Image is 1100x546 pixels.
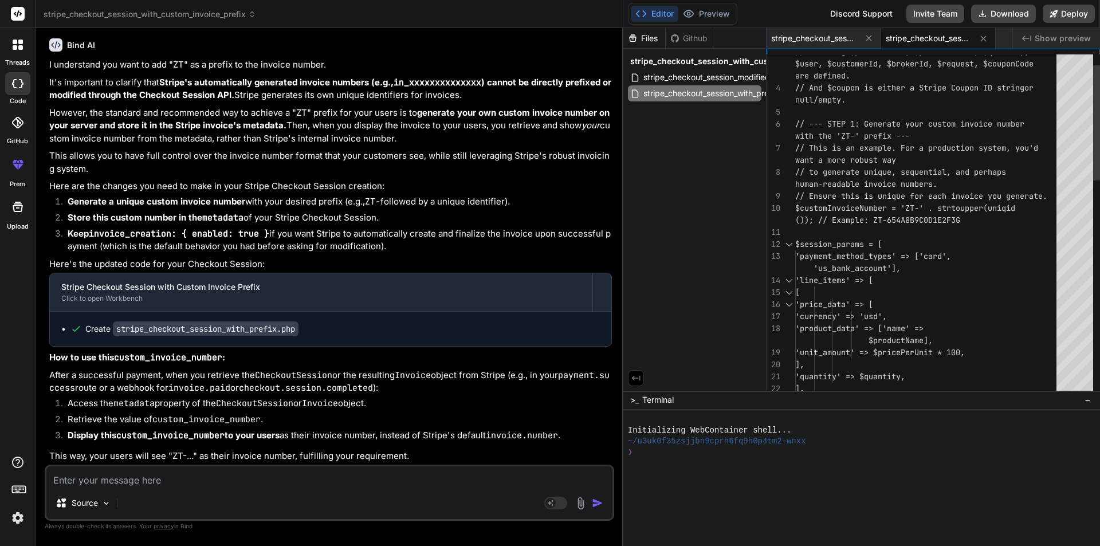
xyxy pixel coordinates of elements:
code: invoice_creation: { enabled: true } [89,228,269,239]
img: attachment [574,497,587,510]
li: with your desired prefix (e.g., followed by a unique identifier). [58,195,612,211]
code: Invoice [302,398,338,409]
button: Invite Team [906,5,964,23]
label: GitHub [7,136,28,146]
span: human-readable invoice numbers. [795,179,937,189]
p: However, the standard and recommended way to achieve a "ZT" prefix for your users is to Then, whe... [49,107,612,146]
button: Stripe Checkout Session with Custom Invoice PrefixClick to open Workbench [50,273,592,311]
div: 4 [767,82,780,94]
span: // --- STEP 1: Generate your custom invoice number [795,119,1024,129]
p: It's important to clarify that Stripe generates its own unique identifiers for invoices. [49,76,612,102]
span: − [1085,394,1091,406]
div: Github [666,33,713,44]
span: ❯ [628,447,634,458]
span: 'quantity' => $quantity, [795,371,905,382]
span: 'line_items' => [ [795,275,873,285]
span: de [1024,58,1034,69]
span: stripe_checkout_session_with_prefix.php [886,33,972,44]
code: in_xxxxxxxxxxxxxx [394,77,481,88]
span: with the 'ZT-' prefix --- [795,131,910,141]
span: $session_params = [ [795,239,882,249]
li: of your Stripe Checkout Session. [58,211,612,227]
span: // Ensure this is unique for each invoice you gene [795,191,1024,201]
div: Create [85,323,298,335]
div: Files [623,33,665,44]
span: 00, [951,347,965,358]
div: 20 [767,359,780,371]
span: >_ [630,394,639,406]
span: // And $coupon is either a Stripe Coupon ID string [795,83,1024,93]
code: custom_invoice_number [116,430,225,441]
li: Retrieve the value of . [58,413,612,429]
span: ], [795,383,804,394]
code: metadata [202,212,243,223]
strong: Display this to your users [68,430,280,441]
code: custom_invoice_number [114,352,222,363]
div: 12 [767,238,780,250]
button: − [1082,391,1093,409]
div: 11 [767,226,780,238]
div: 8 [767,166,780,178]
div: 5 [767,106,780,118]
p: Always double-check its answers. Your in Bind [45,521,614,532]
label: Upload [7,222,29,231]
h6: Bind AI [67,40,95,51]
span: 'us_bank_account'], [814,263,901,273]
p: Source [72,497,98,509]
p: I understand you want to add "ZT" as a prefix to the invoice number. [49,58,612,72]
span: want a more robust way [795,155,896,165]
label: threads [5,58,30,68]
span: // This is an example. For a production system, yo [795,143,1024,153]
img: settings [8,508,27,528]
div: 15 [767,286,780,298]
code: custom_invoice_number [152,414,261,425]
span: privacy [154,523,174,529]
code: invoice.number [486,430,558,441]
strong: Generate a unique custom invoice number [68,196,245,207]
div: 19 [767,347,780,359]
span: Terminal [642,394,674,406]
code: checkout.session.completed [239,382,373,394]
span: ], [795,359,804,370]
span: Initializing WebContainer shell... [628,425,792,436]
span: 'price_data' => [ [795,299,873,309]
label: code [10,96,26,106]
span: stripe_checkout_session_modified.php [771,33,857,44]
span: stripe_checkout_session_modified.php [642,70,788,84]
span: // to generate unique, sequential, and perhaps [795,167,1006,177]
code: metadata [113,398,155,409]
span: $customInvoiceNumber = 'ZT-' . strtoupper(uniqid [795,203,1015,213]
img: Pick Models [101,498,111,508]
div: 18 [767,323,780,335]
button: Editor [631,6,678,22]
span: Show preview [1035,33,1091,44]
li: as their invoice number, instead of Stripe's default . [58,429,612,445]
div: 14 [767,274,780,286]
code: ZT- [365,196,380,207]
span: are defined. [795,70,850,81]
span: stripe_checkout_session_with_custom_invoice_prefix [630,56,843,67]
div: Click to collapse the range. [781,274,796,286]
p: After a successful payment, when you retrieve the or the resulting object from Stripe (e.g., in y... [49,369,612,395]
div: Stripe Checkout Session with Custom Invoice Prefix [61,281,581,293]
span: null/empty. [795,95,846,105]
button: Preview [678,6,734,22]
span: $user, $customerId, $brokerId, $request, $couponCo [795,58,1024,69]
span: ~/u3uk0f35zsjjbn9cprh6fq9h0p4tm2-wnxx [628,436,806,447]
span: or [1024,83,1034,93]
strong: Keep [68,228,269,239]
span: stripe_checkout_session_with_custom_invoice_prefix [44,9,256,20]
span: $productName], [869,335,933,345]
div: 10 [767,202,780,214]
span: rate. [1024,191,1047,201]
div: 7 [767,142,780,154]
code: CheckoutSession [255,370,332,381]
div: 16 [767,298,780,311]
span: u'd [1024,143,1038,153]
p: Here are the changes you need to make in your Stripe Checkout Session creation: [49,180,612,193]
div: Click to collapse the range. [781,238,796,250]
span: [ [795,287,800,297]
button: Download [971,5,1036,23]
code: Invoice [395,370,431,381]
div: Click to collapse the range. [781,286,796,298]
